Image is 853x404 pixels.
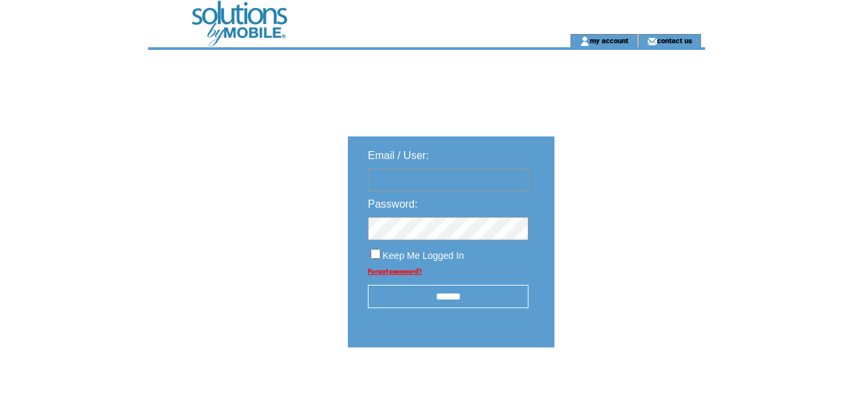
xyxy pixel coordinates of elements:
span: Keep Me Logged In [383,250,464,261]
a: contact us [657,36,692,45]
span: Email / User: [368,150,429,161]
a: my account [590,36,628,45]
img: contact_us_icon.gif [647,36,657,47]
img: account_icon.gif [580,36,590,47]
span: Password: [368,198,418,210]
a: Forgot password? [368,268,422,275]
img: transparent.png [593,381,660,397]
